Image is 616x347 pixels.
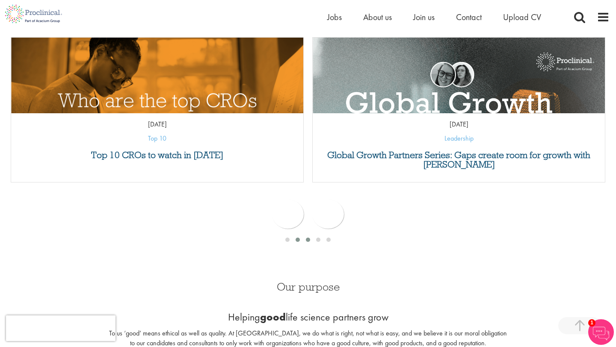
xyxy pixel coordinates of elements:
[15,150,299,160] a: Top 10 CROs to watch in [DATE]
[312,200,344,229] div: next
[272,200,304,229] div: prev
[11,120,303,129] p: [DATE]
[588,319,595,326] span: 1
[317,150,601,169] a: Global Growth Partners Series: Gaps create room for growth with [PERSON_NAME]
[109,310,507,324] p: Helping life science partners grow
[363,12,392,23] a: About us
[109,281,507,292] h3: Our purpose
[11,38,303,189] img: Top 10 CROs 2025 | Proclinical
[503,12,541,23] a: Upload CV
[413,12,435,23] a: Join us
[260,310,286,323] b: good
[456,12,482,23] a: Contact
[327,12,342,23] a: Jobs
[313,38,605,113] a: Link to a post
[444,134,474,143] a: Leadership
[6,315,115,341] iframe: reCAPTCHA
[11,38,303,113] a: Link to a post
[588,319,614,345] img: Chatbot
[313,120,605,129] p: [DATE]
[148,134,166,143] a: Top 10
